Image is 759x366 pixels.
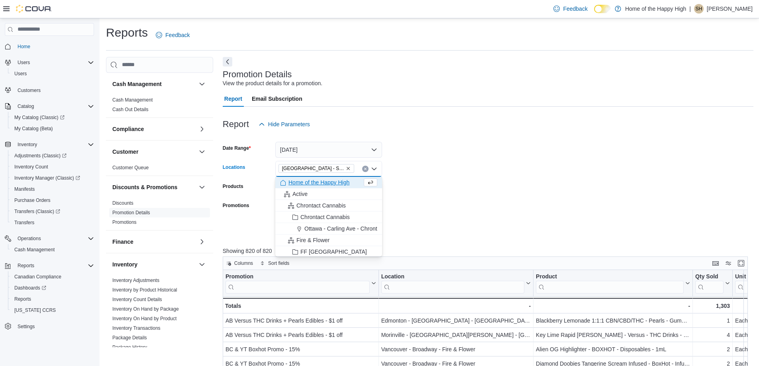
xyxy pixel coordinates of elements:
span: Inventory Count [14,164,48,170]
span: Columns [234,260,253,266]
span: Users [14,58,94,67]
h1: Reports [106,25,148,41]
a: Purchase Orders [11,196,54,205]
div: Promotion [226,273,370,281]
span: Ottawa - Carling Ave - Chrontact Cannabis [304,225,410,233]
span: Purchase Orders [14,197,51,204]
div: Cash Management [106,95,213,117]
span: Customer Queue [112,164,149,171]
button: Canadian Compliance [8,271,97,282]
span: SH [696,4,702,14]
a: Customers [14,86,44,95]
span: Adjustments (Classic) [11,151,94,160]
span: Customers [14,85,94,95]
button: Customer [112,148,196,156]
span: Email Subscription [252,91,302,107]
span: Sort fields [268,260,289,266]
a: Package Details [112,335,147,341]
button: Promotion [226,273,376,294]
button: Compliance [112,125,196,133]
span: Inventory by Product Historical [112,287,177,293]
a: Discounts [112,200,133,206]
a: Transfers (Classic) [11,207,63,216]
button: Qty Sold [695,273,730,294]
span: Operations [14,234,94,243]
div: View the product details for a promotion. [223,79,322,88]
p: | [689,4,691,14]
button: Users [8,68,97,79]
div: Product [536,273,684,294]
span: Feedback [563,5,587,13]
span: Settings [14,321,94,331]
span: Transfers [14,219,34,226]
a: Inventory Count [11,162,51,172]
span: Catalog [14,102,94,111]
span: Transfers [11,218,94,227]
button: Compliance [197,124,207,134]
span: Users [18,59,30,66]
a: Inventory Adjustments [112,278,159,283]
a: Cash Management [112,97,153,103]
span: Home [14,41,94,51]
a: Transfers [11,218,37,227]
span: Inventory [18,141,37,148]
div: 4 [695,330,730,340]
span: Inventory [14,140,94,149]
span: Cash Out Details [112,106,149,113]
span: Dashboards [14,285,46,291]
h3: Discounts & Promotions [112,183,177,191]
button: Inventory [112,260,196,268]
p: [PERSON_NAME] [707,4,753,14]
span: My Catalog (Classic) [14,114,65,121]
button: Enter fullscreen [736,258,746,268]
button: Close list of options [371,166,377,172]
div: 1,303 [695,301,730,311]
span: Purchase Orders [11,196,94,205]
button: My Catalog (Beta) [8,123,97,134]
a: My Catalog (Classic) [8,112,97,123]
a: Manifests [11,184,38,194]
span: Transfers (Classic) [14,208,60,215]
button: Discounts & Promotions [112,183,196,191]
span: FF [GEOGRAPHIC_DATA] [300,248,367,256]
a: Inventory Count Details [112,297,162,302]
a: Canadian Compliance [11,272,65,282]
span: Canadian Compliance [14,274,61,280]
button: Catalog [14,102,37,111]
button: Sort fields [257,258,292,268]
span: Reports [14,296,31,302]
div: 2 [695,344,730,354]
span: [GEOGRAPHIC_DATA] - Southglen - Fire & Flower [282,164,344,172]
span: Inventory On Hand by Product [112,315,177,322]
span: Transfers (Classic) [11,207,94,216]
a: Transfers (Classic) [8,206,97,217]
a: My Catalog (Beta) [11,124,56,133]
div: Location [381,273,524,294]
span: Home of the Happy High [288,178,349,186]
span: Inventory Count Details [112,296,162,303]
span: Feedback [165,31,190,39]
div: Spencer Harrison [694,4,704,14]
a: Package History [112,344,147,350]
button: Hide Parameters [255,116,313,132]
button: Inventory [14,140,40,149]
span: Reports [11,294,94,304]
span: Inventory Manager (Classic) [14,175,80,181]
a: Settings [14,322,38,331]
span: Promotion Details [112,209,150,216]
div: Alien OG Highlighter - BOXHOT - Disposables - 1mL [536,344,690,354]
button: Next [223,57,232,67]
div: - [536,301,690,311]
button: Inventory [197,260,207,269]
a: Inventory On Hand by Package [112,306,179,312]
button: Ottawa - Carling Ave - Chrontact Cannabis [275,223,382,235]
div: Customer [106,163,213,176]
span: Manifests [14,186,35,192]
span: Inventory Transactions [112,325,161,331]
button: Transfers [8,217,97,228]
span: Promotions [112,219,137,225]
span: Users [14,70,27,77]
